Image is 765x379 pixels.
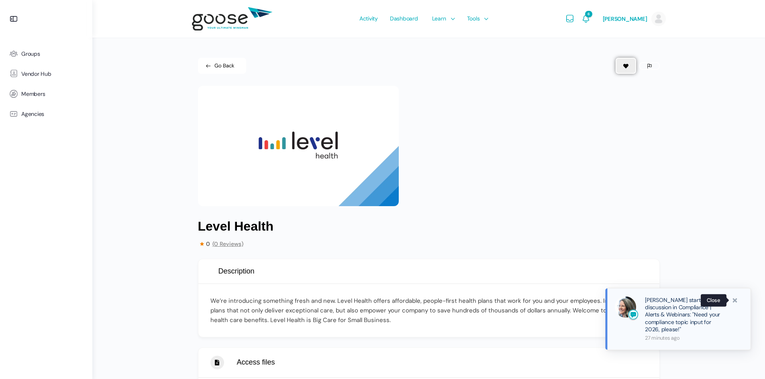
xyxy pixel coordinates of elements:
[237,358,275,367] span: Access files
[4,64,88,84] a: Vendor Hub
[645,334,726,342] span: 27 minutes ago
[214,62,235,70] span: Go Back
[4,104,88,124] a: Agencies
[198,86,399,206] img: Level Health (1)
[212,241,243,247] span: (0 Reviews)
[198,218,274,235] h1: Level Health
[585,11,592,17] span: 6
[218,267,255,276] span: Description
[725,340,765,379] iframe: Chat Widget
[616,58,636,74] button: Add to Favorite Button
[4,84,88,104] a: Members
[21,51,40,57] span: Groups
[21,71,51,77] span: Vendor Hub
[198,58,246,74] a: Go Back
[615,296,636,318] img: Profile Photo
[198,241,243,247] span: 0
[198,86,660,206] div: 1 / 1
[21,111,44,118] span: Agencies
[21,91,45,97] span: Members
[645,296,726,333] a: [PERSON_NAME] started a discussion in Compliance | Alerts & Webinars: "Need your compliance topic...
[4,44,88,64] a: Groups
[603,15,647,22] span: [PERSON_NAME]
[210,296,647,325] p: We’re introducing something fresh and new. Level Health offers affordable, people-first health pl...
